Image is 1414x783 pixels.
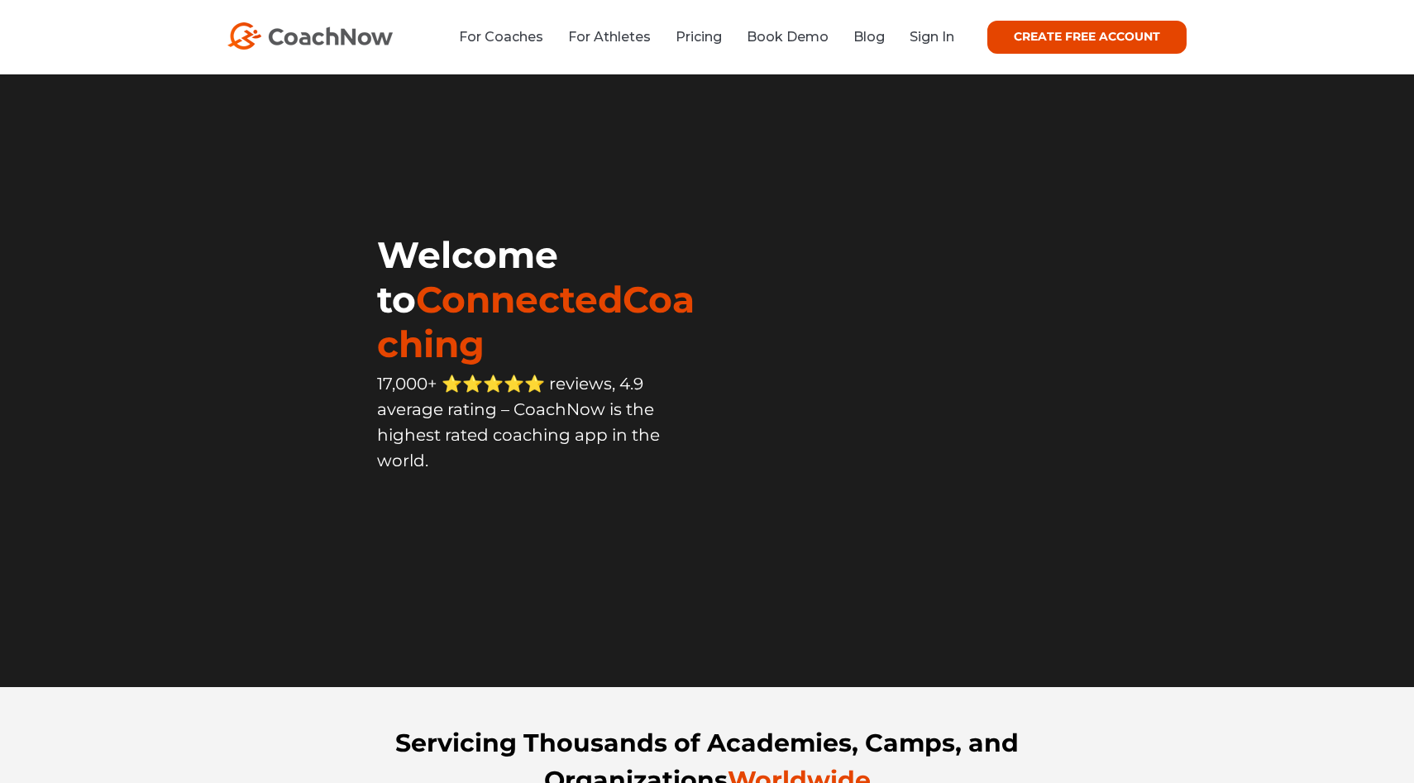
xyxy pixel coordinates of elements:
[377,232,707,366] h1: Welcome to
[910,29,954,45] a: Sign In
[676,29,722,45] a: Pricing
[747,29,829,45] a: Book Demo
[987,21,1187,54] a: CREATE FREE ACCOUNT
[459,29,543,45] a: For Coaches
[377,509,707,559] iframe: Embedded CTA
[853,29,885,45] a: Blog
[377,277,695,366] span: ConnectedCoaching
[568,29,651,45] a: For Athletes
[377,374,660,470] span: 17,000+ ⭐️⭐️⭐️⭐️⭐️ reviews, 4.9 average rating – CoachNow is the highest rated coaching app in th...
[227,22,393,50] img: CoachNow Logo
